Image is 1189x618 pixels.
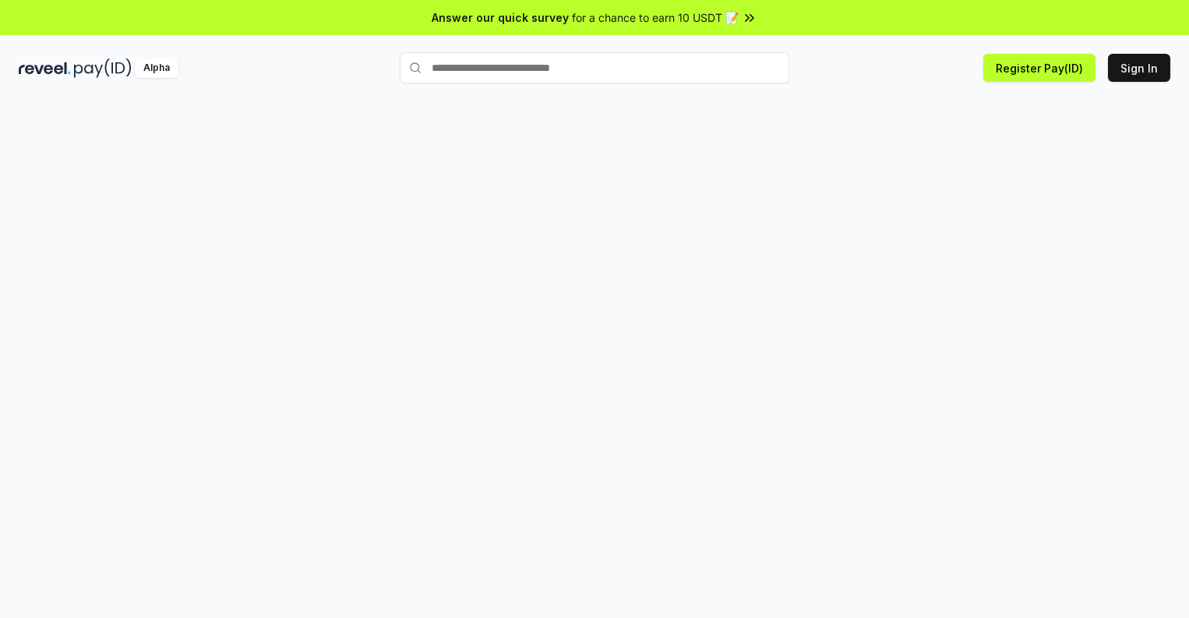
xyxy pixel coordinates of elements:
[1108,54,1170,82] button: Sign In
[19,58,71,78] img: reveel_dark
[74,58,132,78] img: pay_id
[983,54,1096,82] button: Register Pay(ID)
[432,9,569,26] span: Answer our quick survey
[572,9,739,26] span: for a chance to earn 10 USDT 📝
[135,58,178,78] div: Alpha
